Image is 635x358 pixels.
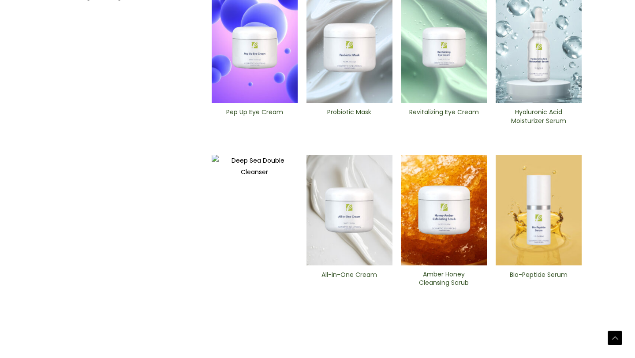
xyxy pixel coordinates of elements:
h2: Revitalizing ​Eye Cream [408,108,479,125]
a: Revitalizing ​Eye Cream [408,108,479,128]
a: Pep Up Eye Cream [219,108,290,128]
h2: Amber Honey Cleansing Scrub [408,270,479,287]
a: Bio-Peptide ​Serum [503,271,574,291]
a: All-in-One ​Cream [314,271,385,291]
h2: Hyaluronic Acid Moisturizer Serum [503,108,574,125]
h2: Probiotic Mask [314,108,385,125]
img: Bio-Peptide ​Serum [496,155,582,266]
a: Amber Honey Cleansing Scrub [408,270,479,290]
a: Probiotic Mask [314,108,385,128]
img: All In One Cream [306,155,392,266]
img: Amber Honey Cleansing Scrub [401,155,487,265]
h2: Pep Up Eye Cream [219,108,290,125]
h2: All-in-One ​Cream [314,271,385,287]
a: Hyaluronic Acid Moisturizer Serum [503,108,574,128]
h2: Bio-Peptide ​Serum [503,271,574,287]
